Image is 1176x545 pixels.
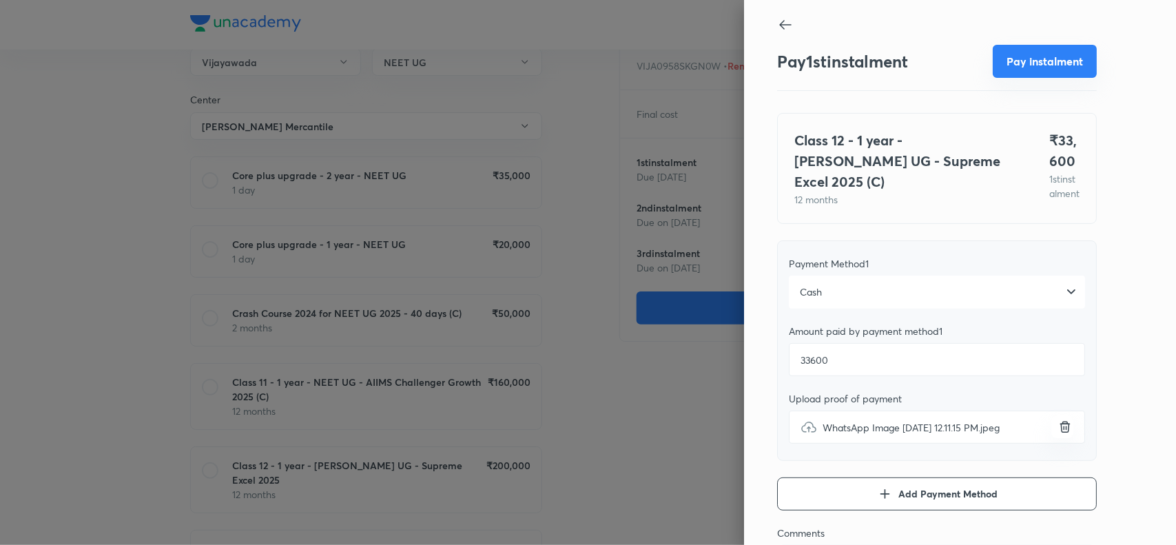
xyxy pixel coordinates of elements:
span: Cash [800,285,822,299]
button: uploadWhatsApp Image [DATE] 12.11.15 PM.jpeg [1051,416,1073,438]
input: Add amount [789,343,1085,376]
div: Payment Method 1 [789,258,1085,270]
h4: ₹ 33,600 [1049,130,1080,172]
div: Upload proof of payment [789,393,1085,405]
div: Amount paid by payment method 1 [789,325,1085,338]
span: Add Payment Method [898,487,998,501]
button: Add Payment Method [777,477,1097,511]
p: 1 st instalment [1049,172,1080,200]
img: upload [801,419,817,435]
h4: Class 12 - 1 year - [PERSON_NAME] UG - Supreme Excel 2025 (C) [794,130,1016,192]
div: Comments [777,527,1097,539]
h3: Pay 1 st instalment [777,52,908,72]
button: Pay instalment [993,45,1097,78]
span: WhatsApp Image [DATE] 12.11.15 PM.jpeg [823,420,1000,435]
p: 12 months [794,192,1016,207]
